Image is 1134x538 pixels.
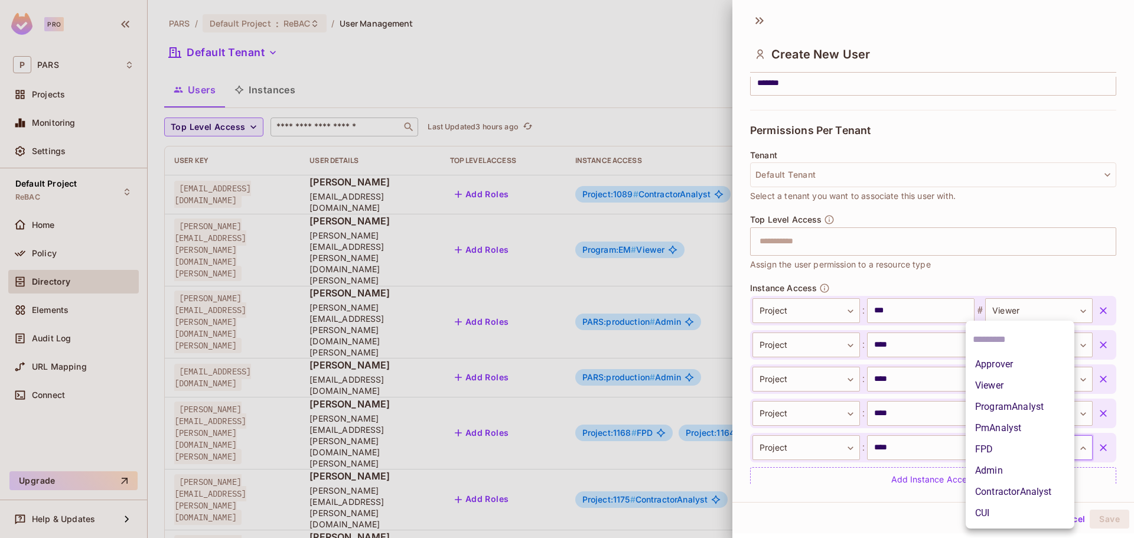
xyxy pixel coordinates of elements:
li: Viewer [966,375,1074,396]
li: PmAnalyst [966,418,1074,439]
li: CUI [966,503,1074,524]
li: ProgramAnalyst [966,396,1074,418]
li: ContractorAnalyst [966,481,1074,503]
li: FPD [966,439,1074,460]
li: Approver [966,354,1074,375]
li: Admin [966,460,1074,481]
